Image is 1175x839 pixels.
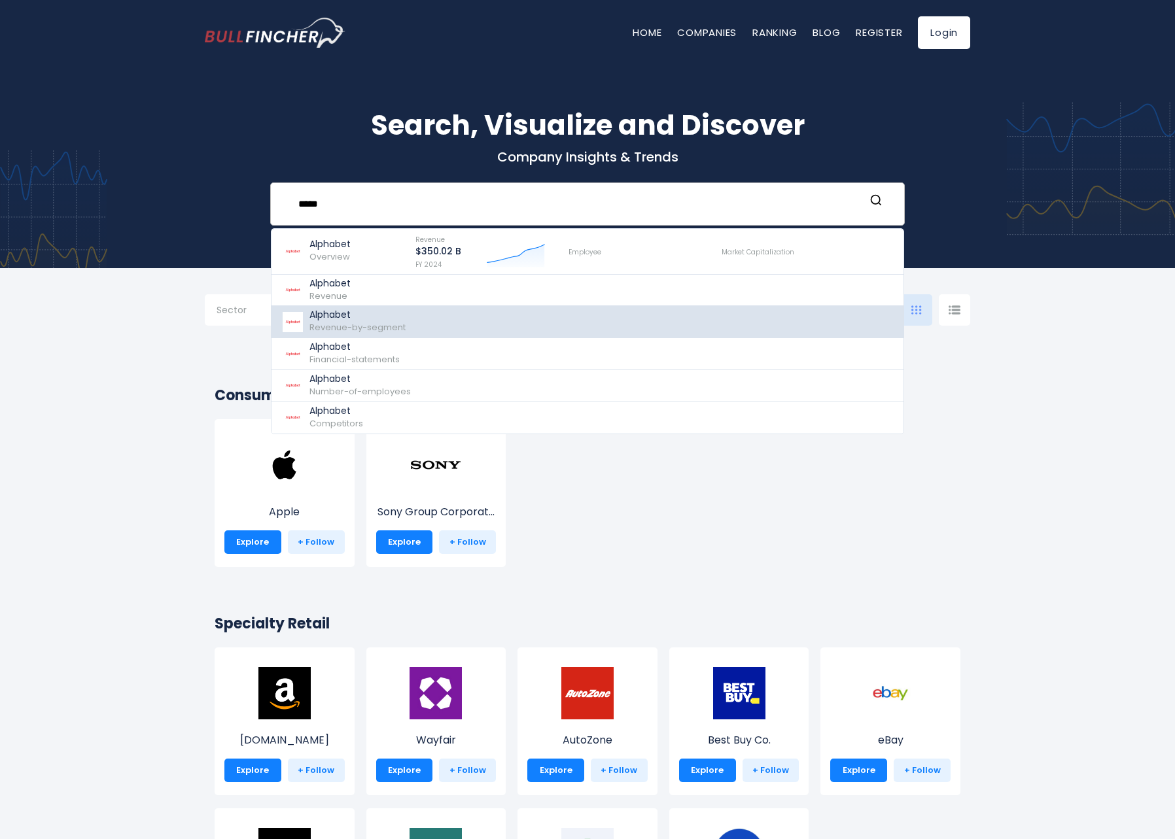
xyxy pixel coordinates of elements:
[830,691,951,748] a: eBay
[439,530,496,554] a: + Follow
[309,405,363,417] p: Alphabet
[918,16,970,49] a: Login
[569,247,601,257] span: Employee
[224,759,281,782] a: Explore
[288,530,345,554] a: + Follow
[527,759,584,782] a: Explore
[215,613,960,634] h2: Specialty Retail
[376,691,497,748] a: Wayfair
[679,691,799,748] a: Best Buy Co.
[309,385,411,398] span: Number-of-employees
[309,417,363,430] span: Competitors
[856,26,902,39] a: Register
[224,691,345,748] a: [DOMAIN_NAME]
[309,239,351,250] p: Alphabet
[215,385,960,406] h2: Consumer Electronics
[591,759,648,782] a: + Follow
[309,250,350,263] span: Overview
[410,439,462,491] img: SONY.png
[527,732,648,748] p: AutoZone
[272,275,903,307] a: Alphabet Revenue
[722,247,794,257] span: Market Capitalization
[376,463,497,520] a: Sony Group Corporat...
[258,667,311,719] img: AMZN.png
[272,338,903,370] a: Alphabet Financial-statements
[743,759,799,782] a: + Follow
[224,463,345,520] a: Apple
[309,341,400,352] p: Alphabet
[376,530,433,554] a: Explore
[309,278,351,289] p: Alphabet
[217,304,247,316] span: Sector
[679,732,799,748] p: Best Buy Co.
[911,305,922,315] img: icon-comp-grid.svg
[272,402,903,434] a: Alphabet Competitors
[288,759,345,782] a: + Follow
[561,667,614,719] img: AZO.png
[813,26,840,39] a: Blog
[415,260,442,269] span: FY 2024
[415,246,461,257] p: $350.02 B
[205,148,970,165] p: Company Insights & Trends
[949,305,960,315] img: icon-comp-list-view.svg
[224,732,345,748] p: Amazon.com
[224,504,345,520] p: Apple
[258,439,311,491] img: AAPL.png
[217,300,300,323] input: Selection
[309,373,411,385] p: Alphabet
[868,194,885,211] button: Search
[679,759,736,782] a: Explore
[205,105,970,146] h1: Search, Visualize and Discover
[527,691,648,748] a: AutoZone
[439,759,496,782] a: + Follow
[633,26,661,39] a: Home
[677,26,737,39] a: Companies
[309,290,347,302] span: Revenue
[830,759,887,782] a: Explore
[272,306,903,338] a: Alphabet Revenue-by-segment
[205,18,345,48] a: Go to homepage
[410,667,462,719] img: W.png
[415,235,445,245] span: Revenue
[864,667,917,719] img: EBAY.png
[309,321,406,334] span: Revenue-by-segment
[376,732,497,748] p: Wayfair
[752,26,797,39] a: Ranking
[309,309,406,320] p: Alphabet
[224,530,281,554] a: Explore
[309,353,400,366] span: Financial-statements
[272,229,903,275] a: Alphabet Overview Revenue $350.02 B FY 2024 Employee Market Capitalization
[205,18,345,48] img: bullfincher logo
[894,759,951,782] a: + Follow
[376,504,497,520] p: Sony Group Corporation
[376,759,433,782] a: Explore
[830,732,951,748] p: eBay
[272,370,903,402] a: Alphabet Number-of-employees
[713,667,765,719] img: BBY.png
